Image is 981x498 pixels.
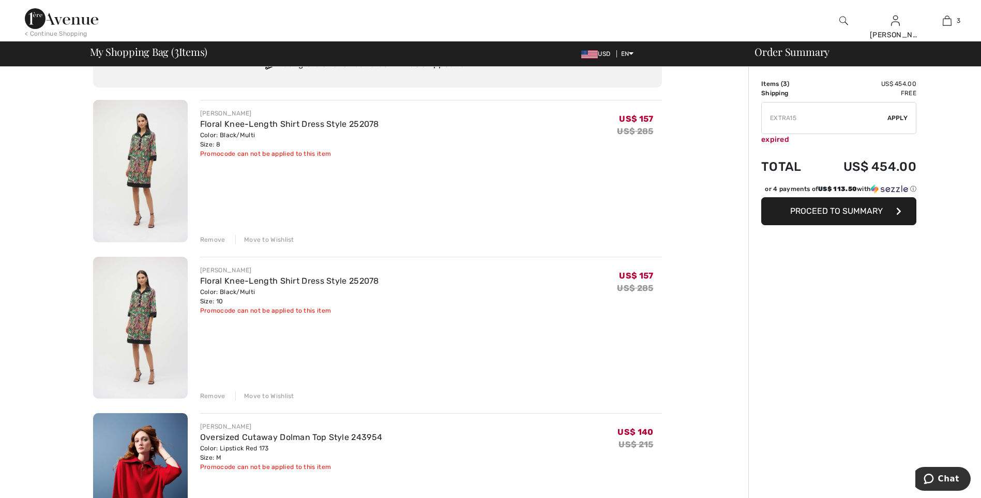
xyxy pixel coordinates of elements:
[618,440,653,449] s: US$ 215
[200,306,379,315] div: Promocode can not be applied to this item
[617,283,653,293] s: US$ 285
[200,109,379,118] div: [PERSON_NAME]
[922,14,972,27] a: 3
[200,462,382,472] div: Promocode can not be applied to this item
[818,185,857,193] span: US$ 113.50
[761,89,816,98] td: Shipping
[25,29,87,38] div: < Continue Shopping
[200,432,382,442] a: Oversized Cutaway Dolman Top Style 243954
[93,100,188,242] img: Floral Knee-Length Shirt Dress Style 252078
[915,467,971,493] iframe: Opens a widget where you can chat to one of our agents
[957,16,960,25] span: 3
[200,235,225,244] div: Remove
[200,422,382,431] div: [PERSON_NAME]
[200,276,379,286] a: Floral Knee-Length Shirt Dress Style 252078
[870,30,920,40] div: [PERSON_NAME]
[761,149,816,184] td: Total
[235,235,294,244] div: Move to Wishlist
[761,197,916,225] button: Proceed to Summary
[581,50,598,58] img: US Dollar
[200,391,225,401] div: Remove
[816,89,916,98] td: Free
[235,391,294,401] div: Move to Wishlist
[200,287,379,306] div: Color: Black/Multi Size: 10
[871,184,908,194] img: Sezzle
[761,79,816,89] td: Items ( )
[762,102,887,134] input: Promo code
[742,47,975,57] div: Order Summary
[617,427,653,437] span: US$ 140
[761,184,916,197] div: or 4 payments ofUS$ 113.50withSezzle Click to learn more about Sezzle
[25,8,98,29] img: 1ère Avenue
[887,113,908,123] span: Apply
[200,149,379,158] div: Promocode can not be applied to this item
[200,119,379,129] a: Floral Knee-Length Shirt Dress Style 252078
[200,266,379,275] div: [PERSON_NAME]
[891,16,900,25] a: Sign In
[783,80,787,87] span: 3
[839,14,848,27] img: search the website
[200,130,379,149] div: Color: Black/Multi Size: 8
[617,126,653,136] s: US$ 285
[619,271,653,281] span: US$ 157
[816,79,916,89] td: US$ 454.00
[200,444,382,462] div: Color: Lipstick Red 173 Size: M
[943,14,952,27] img: My Bag
[790,206,883,216] span: Proceed to Summary
[581,50,614,57] span: USD
[90,47,208,57] span: My Shopping Bag ( Items)
[93,257,188,399] img: Floral Knee-Length Shirt Dress Style 252078
[621,50,634,57] span: EN
[619,114,653,124] span: US$ 157
[891,14,900,27] img: My Info
[765,184,916,194] div: or 4 payments of with
[174,44,179,57] span: 3
[761,134,916,145] div: expired
[816,149,916,184] td: US$ 454.00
